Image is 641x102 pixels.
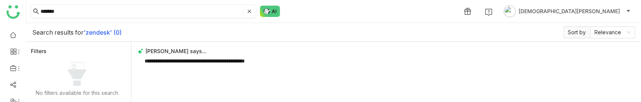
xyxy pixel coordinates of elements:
img: logo [6,5,20,19]
div: No filters available for this search [36,90,118,96]
img: avatar [504,5,516,17]
span: Sort by [563,26,590,38]
span: Search results for [32,29,84,36]
span: [DEMOGRAPHIC_DATA][PERSON_NAME] [519,7,620,15]
img: ask-buddy-normal.svg [260,6,280,17]
div: [PERSON_NAME] says... [137,48,637,54]
button: [DEMOGRAPHIC_DATA][PERSON_NAME] [502,5,632,17]
b: 'zendesk' (0) [84,29,122,36]
img: buddy-says [137,48,143,54]
div: Filters [31,47,47,55]
img: Filters are not available for current search [62,59,92,90]
img: help.svg [485,8,492,16]
nz-select-item: Relevance [594,27,630,38]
